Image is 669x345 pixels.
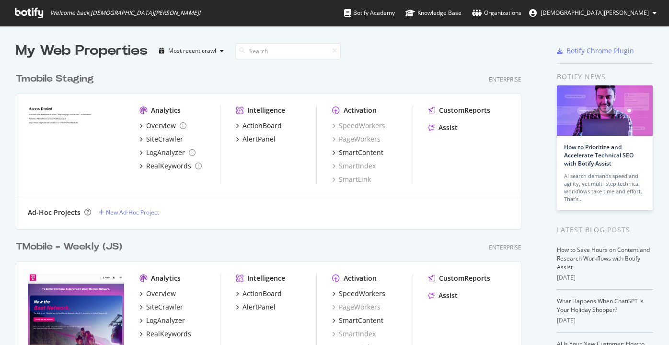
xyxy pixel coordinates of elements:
span: Christian Charles [541,9,649,17]
div: New Ad-Hoc Project [106,208,159,216]
div: Latest Blog Posts [557,225,653,235]
input: Search [235,43,341,59]
div: [DATE] [557,274,653,282]
a: PageWorkers [332,302,381,312]
div: SiteCrawler [146,134,183,144]
img: tmobilestaging.com [28,106,124,183]
div: Tmobile Staging [16,72,94,86]
a: LogAnalyzer [139,316,185,325]
a: AlertPanel [236,134,276,144]
a: SmartContent [332,148,383,157]
div: ActionBoard [242,289,282,298]
a: RealKeywords [139,329,191,339]
div: CustomReports [439,274,490,283]
div: CustomReports [439,106,490,115]
div: Assist [438,291,458,300]
div: Enterprise [489,75,521,83]
a: SpeedWorkers [332,289,385,298]
a: What Happens When ChatGPT Is Your Holiday Shopper? [557,297,644,314]
div: Ad-Hoc Projects [28,208,81,217]
div: [DATE] [557,316,653,325]
a: Overview [139,289,176,298]
a: AlertPanel [236,302,276,312]
div: SmartContent [339,148,383,157]
a: TMobile - Weekly (JS) [16,240,126,254]
a: ActionBoard [236,121,282,131]
a: SmartContent [332,316,383,325]
div: Botify Academy [344,8,395,18]
a: CustomReports [428,106,490,115]
div: Botify news [557,71,653,82]
a: Assist [428,291,458,300]
a: Botify Chrome Plugin [557,46,634,56]
div: SpeedWorkers [339,289,385,298]
a: SmartLink [332,175,371,184]
a: SmartIndex [332,161,376,171]
div: Knowledge Base [405,8,461,18]
div: Overview [146,121,176,131]
a: SmartIndex [332,329,376,339]
div: Activation [344,274,377,283]
a: Overview [139,121,186,131]
div: Botify Chrome Plugin [566,46,634,56]
div: Most recent crawl [168,48,216,54]
div: My Web Properties [16,41,148,60]
a: Assist [428,123,458,132]
span: Welcome back, [DEMOGRAPHIC_DATA][PERSON_NAME] ! [50,9,200,17]
a: CustomReports [428,274,490,283]
div: AlertPanel [242,134,276,144]
img: How to Prioritize and Accelerate Technical SEO with Botify Assist [557,85,653,136]
div: Assist [438,123,458,132]
button: [DEMOGRAPHIC_DATA][PERSON_NAME] [521,5,664,21]
div: Organizations [472,8,521,18]
a: SpeedWorkers [332,121,385,131]
a: RealKeywords [139,161,202,171]
a: PageWorkers [332,134,381,144]
a: Tmobile Staging [16,72,98,86]
div: Activation [344,106,377,115]
div: ActionBoard [242,121,282,131]
div: Analytics [151,106,181,115]
div: AlertPanel [242,302,276,312]
a: New Ad-Hoc Project [99,208,159,216]
div: Analytics [151,274,181,283]
div: LogAnalyzer [146,316,185,325]
div: Intelligence [247,106,285,115]
div: TMobile - Weekly (JS) [16,240,122,254]
div: SmartContent [339,316,383,325]
button: Most recent crawl [155,43,228,59]
div: AI search demands speed and agility, yet multi-step technical workflows take time and effort. Tha... [564,172,646,203]
a: ActionBoard [236,289,282,298]
a: LogAnalyzer [139,148,196,157]
a: How to Prioritize and Accelerate Technical SEO with Botify Assist [564,143,634,167]
a: SiteCrawler [139,302,183,312]
a: SiteCrawler [139,134,183,144]
div: RealKeywords [146,161,191,171]
div: RealKeywords [146,329,191,339]
div: SiteCrawler [146,302,183,312]
div: Overview [146,289,176,298]
a: How to Save Hours on Content and Research Workflows with Botify Assist [557,246,650,271]
div: Intelligence [247,274,285,283]
div: LogAnalyzer [146,148,185,157]
div: Enterprise [489,243,521,251]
